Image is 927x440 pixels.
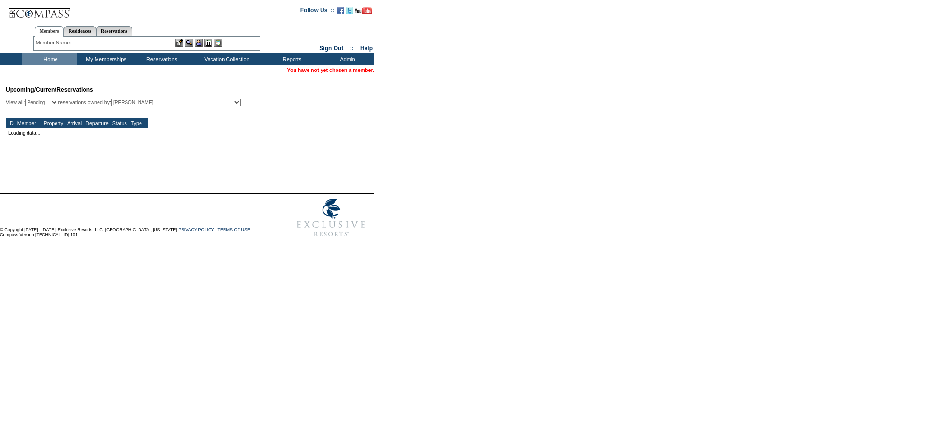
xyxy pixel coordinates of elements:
[185,39,193,47] img: View
[360,45,373,52] a: Help
[133,53,188,65] td: Reservations
[300,6,335,17] td: Follow Us ::
[112,120,127,126] a: Status
[6,99,245,106] div: View all: reservations owned by:
[96,26,132,36] a: Reservations
[337,7,344,14] img: Become our fan on Facebook
[35,26,64,37] a: Members
[6,86,93,93] span: Reservations
[175,39,183,47] img: b_edit.gif
[131,120,142,126] a: Type
[77,53,133,65] td: My Memberships
[346,10,353,15] a: Follow us on Twitter
[8,120,14,126] a: ID
[22,53,77,65] td: Home
[6,128,148,138] td: Loading data...
[346,7,353,14] img: Follow us on Twitter
[319,53,374,65] td: Admin
[214,39,222,47] img: b_calculator.gif
[195,39,203,47] img: Impersonate
[287,67,374,73] span: You have not yet chosen a member.
[36,39,73,47] div: Member Name:
[85,120,108,126] a: Departure
[355,7,372,14] img: Subscribe to our YouTube Channel
[319,45,343,52] a: Sign Out
[218,227,251,232] a: TERMS OF USE
[44,120,63,126] a: Property
[67,120,82,126] a: Arrival
[350,45,354,52] span: ::
[204,39,212,47] img: Reservations
[64,26,96,36] a: Residences
[17,120,36,126] a: Member
[355,10,372,15] a: Subscribe to our YouTube Channel
[263,53,319,65] td: Reports
[188,53,263,65] td: Vacation Collection
[178,227,214,232] a: PRIVACY POLICY
[288,194,374,242] img: Exclusive Resorts
[6,86,56,93] span: Upcoming/Current
[337,10,344,15] a: Become our fan on Facebook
